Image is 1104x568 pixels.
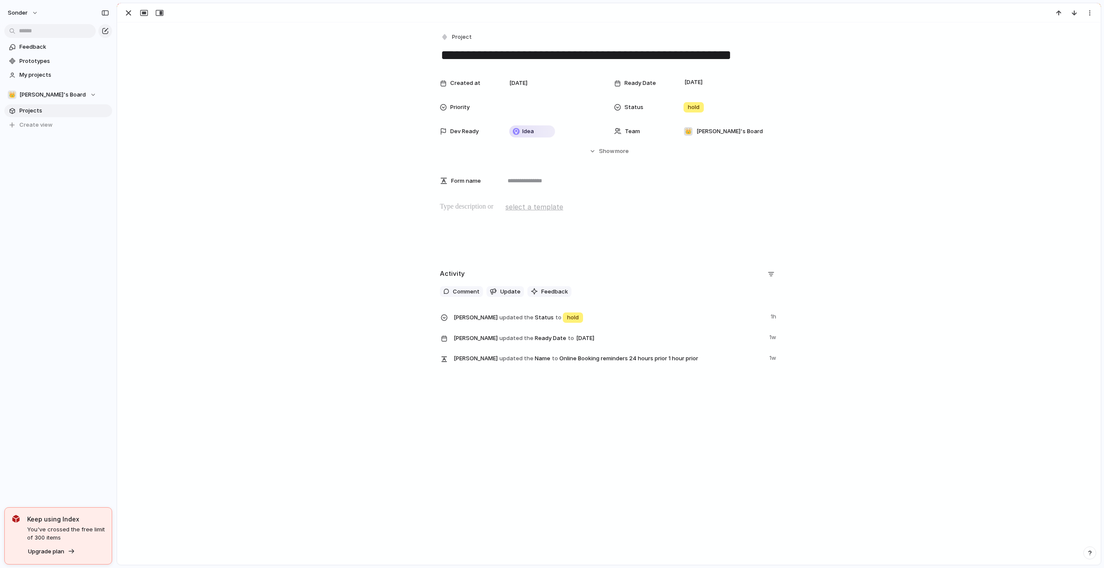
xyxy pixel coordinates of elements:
button: select a template [504,200,565,213]
span: My projects [19,71,109,79]
span: updated the [499,354,533,363]
button: Comment [440,286,483,297]
span: Project [452,33,472,41]
a: Projects [4,104,112,117]
span: to [568,334,574,343]
button: Project [439,31,474,44]
span: [DATE] [574,333,597,343]
span: select a template [505,202,563,212]
span: more [615,147,629,156]
span: Feedback [19,43,109,51]
button: Upgrade plan [25,546,78,558]
span: Priority [450,103,470,112]
span: Update [500,287,521,296]
span: Keep using Index [27,515,105,524]
span: Feedback [541,287,568,296]
span: to [552,354,558,363]
span: Projects [19,106,109,115]
span: Upgrade plan [28,547,64,556]
span: [PERSON_NAME] [454,354,498,363]
span: sonder [8,9,28,17]
button: Feedback [527,286,571,297]
h2: Activity [440,269,465,279]
span: updated the [499,334,533,343]
button: Showmore [440,144,778,159]
span: Ready Date [454,331,764,344]
span: 1w [769,352,778,362]
span: You've crossed the free limit of 300 items [27,525,105,542]
span: Idea [522,127,534,136]
span: Show [599,147,615,156]
span: Comment [453,287,480,296]
span: to [555,313,561,322]
span: Created at [450,79,480,87]
span: Prototypes [19,57,109,66]
div: 👑 [684,127,693,136]
span: updated the [499,313,533,322]
span: Dev Ready [450,127,479,136]
a: My projects [4,69,112,81]
button: 👑[PERSON_NAME]'s Board [4,88,112,101]
button: Update [486,286,524,297]
a: Prototypes [4,55,112,68]
button: Create view [4,119,112,131]
span: [PERSON_NAME]'s Board [19,91,86,99]
span: [PERSON_NAME]'s Board [696,127,763,136]
span: Team [625,127,640,136]
span: hold [688,103,699,112]
span: Form name [451,177,481,185]
a: Feedback [4,41,112,53]
span: Create view [19,121,53,129]
span: Name Online Booking reminders 24 hours prior 1 hour prior [454,352,764,364]
span: [DATE] [509,79,527,87]
span: Ready Date [624,79,656,87]
span: Status [624,103,643,112]
span: Status [454,311,765,324]
div: 👑 [8,91,16,99]
span: [DATE] [682,77,705,87]
span: 1w [769,331,778,342]
span: hold [567,313,579,322]
span: 1h [771,311,778,321]
span: [PERSON_NAME] [454,313,498,322]
span: [PERSON_NAME] [454,334,498,343]
button: sonder [4,6,43,20]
